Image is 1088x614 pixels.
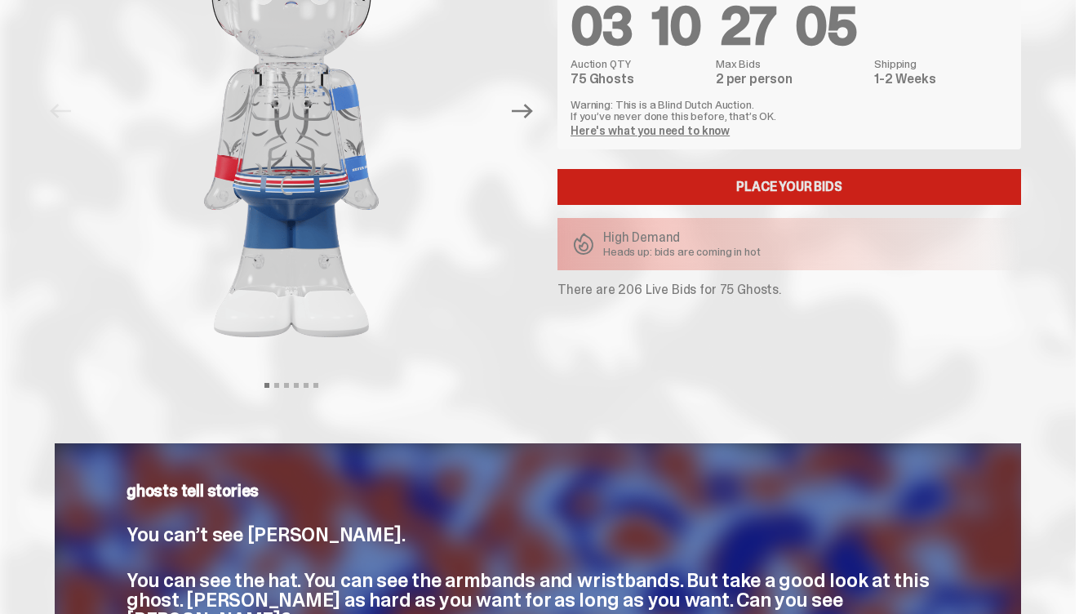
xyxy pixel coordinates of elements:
a: Here's what you need to know [571,123,730,138]
p: There are 206 Live Bids for 75 Ghosts. [557,283,1021,296]
dd: 75 Ghosts [571,73,706,86]
dt: Auction QTY [571,58,706,69]
p: ghosts tell stories [127,483,949,499]
p: Heads up: bids are coming in hot [603,246,761,257]
dd: 1-2 Weeks [874,73,1008,86]
p: High Demand [603,231,761,244]
button: View slide 6 [313,383,318,388]
button: View slide 5 [304,383,309,388]
dt: Max Bids [716,58,864,69]
dt: Shipping [874,58,1008,69]
button: View slide 4 [294,383,299,388]
button: View slide 3 [284,383,289,388]
span: You can’t see [PERSON_NAME]. [127,522,405,547]
button: Next [504,93,540,129]
p: Warning: This is a Blind Dutch Auction. If you’ve never done this before, that’s OK. [571,99,1008,122]
button: View slide 1 [264,383,269,388]
button: View slide 2 [274,383,279,388]
a: Place your Bids [557,169,1021,205]
dd: 2 per person [716,73,864,86]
